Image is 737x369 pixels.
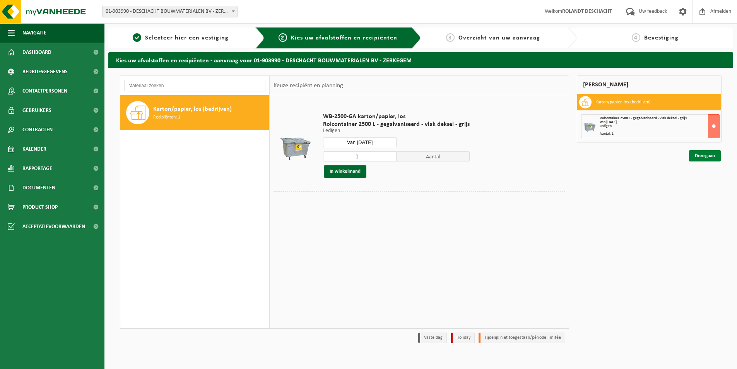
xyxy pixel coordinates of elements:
span: Navigatie [22,23,46,43]
span: 3 [446,33,455,42]
span: Overzicht van uw aanvraag [458,35,540,41]
span: 01-903990 - DESCHACHT BOUWMATERIALEN BV - ZERKEGEM [103,6,237,17]
li: Holiday [451,333,475,343]
span: Rolcontainer 2500 L - gegalvaniseerd - vlak deksel - grijs [600,116,687,120]
span: Product Shop [22,197,58,217]
input: Materiaal zoeken [124,80,265,91]
span: Recipiënten: 1 [153,114,180,121]
div: [PERSON_NAME] [577,76,722,94]
button: In winkelmand [324,165,366,178]
span: Contactpersonen [22,81,67,101]
span: Documenten [22,178,55,197]
strong: Van [DATE] [600,120,617,124]
span: Kies uw afvalstoffen en recipiënten [291,35,397,41]
span: Bevestiging [644,35,679,41]
li: Tijdelijk niet toegestaan/période limitée [479,333,565,343]
span: 4 [632,33,640,42]
span: Rapportage [22,159,52,178]
span: Acceptatievoorwaarden [22,217,85,236]
button: Karton/papier, los (bedrijven) Recipiënten: 1 [120,95,269,130]
li: Vaste dag [418,333,447,343]
span: Karton/papier, los (bedrijven) [153,105,232,114]
span: Gebruikers [22,101,51,120]
input: Selecteer datum [323,137,397,147]
span: Selecteer hier een vestiging [145,35,229,41]
strong: ROLANDT DESCHACHT [562,9,612,14]
div: Ledigen [600,124,719,128]
span: Kalender [22,139,46,159]
span: 2 [279,33,287,42]
h2: Kies uw afvalstoffen en recipiënten - aanvraag voor 01-903990 - DESCHACHT BOUWMATERIALEN BV - ZER... [108,52,733,67]
span: Bedrijfsgegevens [22,62,68,81]
span: Dashboard [22,43,51,62]
span: 01-903990 - DESCHACHT BOUWMATERIALEN BV - ZERKEGEM [102,6,238,17]
span: 1 [133,33,141,42]
p: Ledigen [323,128,470,134]
a: 1Selecteer hier een vestiging [112,33,249,43]
a: Doorgaan [689,150,721,161]
div: Aantal: 1 [600,132,719,136]
div: Keuze recipiënt en planning [270,76,347,95]
span: Contracten [22,120,53,139]
span: Aantal [397,151,470,161]
span: Rolcontainer 2500 L - gegalvaniseerd - vlak deksel - grijs [323,120,470,128]
span: WB-2500-GA karton/papier, los [323,113,470,120]
h3: Karton/papier, los (bedrijven) [595,96,651,108]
